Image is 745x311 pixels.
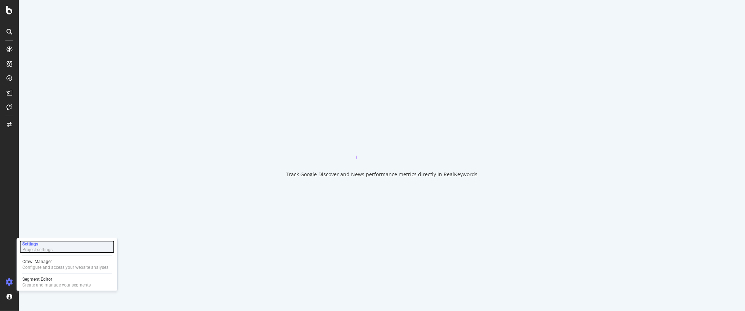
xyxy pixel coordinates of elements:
div: Segment Editor [22,276,91,282]
div: Settings [22,241,53,247]
div: Create and manage your segments [22,282,91,288]
a: Crawl ManagerConfigure and access your website analyses [19,258,115,271]
a: Segment EditorCreate and manage your segments [19,276,115,289]
a: SettingsProject settings [19,240,115,253]
div: Project settings [22,247,53,253]
div: Track Google Discover and News performance metrics directly in RealKeywords [286,171,478,178]
div: Crawl Manager [22,259,108,265]
div: animation [356,133,408,159]
div: Configure and access your website analyses [22,265,108,270]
